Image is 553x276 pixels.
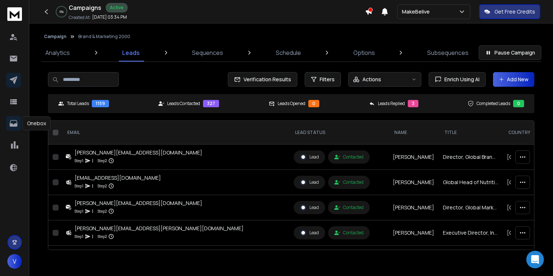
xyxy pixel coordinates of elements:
img: logo [7,7,22,21]
p: | [92,208,93,215]
td: [PERSON_NAME] [388,170,439,195]
p: 0 % [60,10,64,14]
p: Step 2 [98,208,107,215]
div: 0 [513,100,524,107]
span: Enrich Using AI [441,76,479,83]
p: Step 2 [98,182,107,190]
a: Options [349,44,379,61]
p: | [92,157,93,164]
p: Created At: [69,15,91,20]
p: Actions [362,76,381,83]
p: Subsequences [427,48,469,57]
div: Lead [300,230,319,236]
div: Lead [300,179,319,186]
button: V [7,254,22,269]
div: 0 [308,100,319,107]
td: Director, Global Brand Team Lead [439,145,503,170]
h1: Campaigns [69,3,101,12]
p: | [92,182,93,190]
td: Global Head of Nutritional Health (VMS Category) - Mega Brand Lead for Berocca, Redoxon, Supradyn [439,170,503,195]
a: Leads [118,44,144,61]
div: Contacted [334,230,364,236]
div: [PERSON_NAME][EMAIL_ADDRESS][PERSON_NAME][DOMAIN_NAME] [75,225,244,232]
button: Verification Results [228,72,297,87]
button: Add New [493,72,534,87]
p: Leads [122,48,140,57]
div: 3 [408,100,418,107]
p: Step 2 [98,233,107,240]
div: Contacted [334,205,364,210]
div: 327 [203,100,219,107]
p: Schedule [276,48,301,57]
p: Step 2 [98,157,107,164]
p: Brand & Marketing 2000 [78,34,130,40]
div: Open Intercom Messenger [526,251,544,268]
p: Leads Replied [378,101,405,107]
td: Director, Global Marketing, Oncology [439,246,503,271]
p: Step 1 [75,157,83,164]
p: Step 1 [75,233,83,240]
p: Options [353,48,375,57]
th: NAME [388,121,439,145]
td: [PERSON_NAME] [388,246,439,271]
div: [PERSON_NAME][EMAIL_ADDRESS][DOMAIN_NAME] [75,149,202,156]
p: Completed Leads [477,101,510,107]
p: Total Leads [67,101,89,107]
a: Schedule [271,44,305,61]
th: EMAIL [61,121,289,145]
a: Sequences [188,44,227,61]
th: title [439,121,503,145]
button: Filters [305,72,341,87]
div: [EMAIL_ADDRESS][DOMAIN_NAME] [75,174,161,182]
div: [PERSON_NAME][EMAIL_ADDRESS][DOMAIN_NAME] [75,199,202,207]
div: Lead [300,204,319,211]
div: Contacted [334,179,364,185]
p: Step 1 [75,182,83,190]
p: Leads Contacted [167,101,200,107]
a: Analytics [41,44,74,61]
td: [PERSON_NAME] [388,220,439,246]
td: [PERSON_NAME] [388,145,439,170]
p: Step 1 [75,208,83,215]
th: LEAD STATUS [289,121,388,145]
p: Analytics [45,48,70,57]
span: Filters [320,76,335,83]
p: | [92,233,93,240]
p: MakeBelive [402,8,433,15]
div: Contacted [334,154,364,160]
button: Pause Campaign [479,45,541,60]
div: 1159 [92,100,109,107]
td: [PERSON_NAME] [388,195,439,220]
div: Lead [300,154,319,160]
span: Verification Results [241,76,291,83]
button: Enrich Using AI [429,72,486,87]
p: [DATE] 03:34 PM [92,14,127,20]
td: Executive Director, International Oncology Marketing Lead [439,220,503,246]
p: Sequences [192,48,223,57]
td: Director, Global Marketing Lead, Rare Disease [439,195,503,220]
div: Active [106,3,128,12]
div: Onebox [22,116,51,130]
a: Subsequences [423,44,473,61]
button: Get Free Credits [479,4,540,19]
button: Campaign [44,34,67,40]
p: Leads Opened [278,101,305,107]
p: Get Free Credits [494,8,535,15]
